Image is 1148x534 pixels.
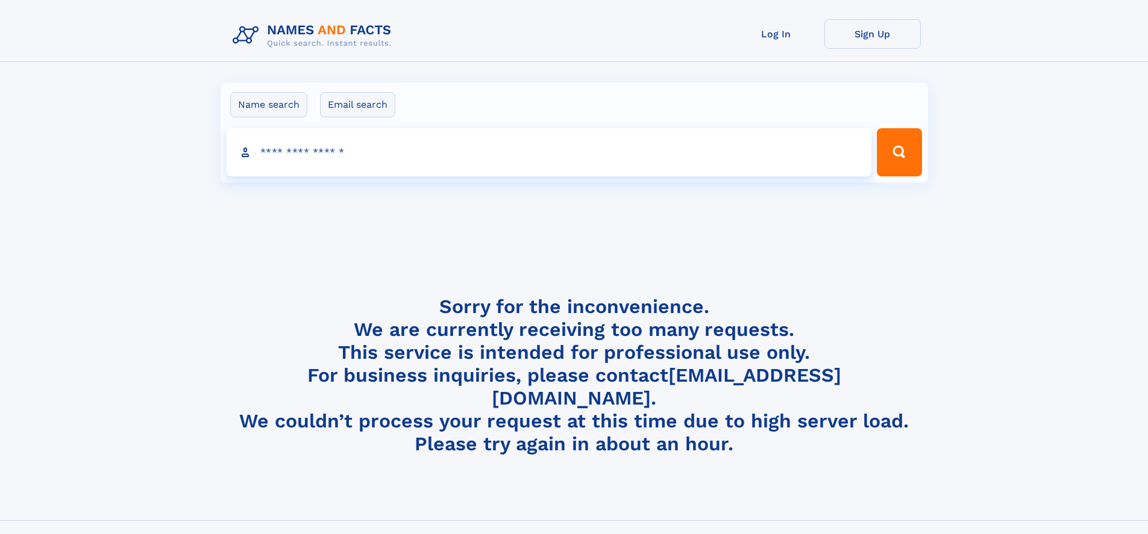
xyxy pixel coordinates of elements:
[492,364,841,409] a: [EMAIL_ADDRESS][DOMAIN_NAME]
[728,19,824,49] a: Log In
[877,128,921,176] button: Search Button
[320,92,395,117] label: Email search
[230,92,307,117] label: Name search
[824,19,921,49] a: Sign Up
[227,128,872,176] input: search input
[228,19,401,52] img: Logo Names and Facts
[228,295,921,456] h4: Sorry for the inconvenience. We are currently receiving too many requests. This service is intend...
